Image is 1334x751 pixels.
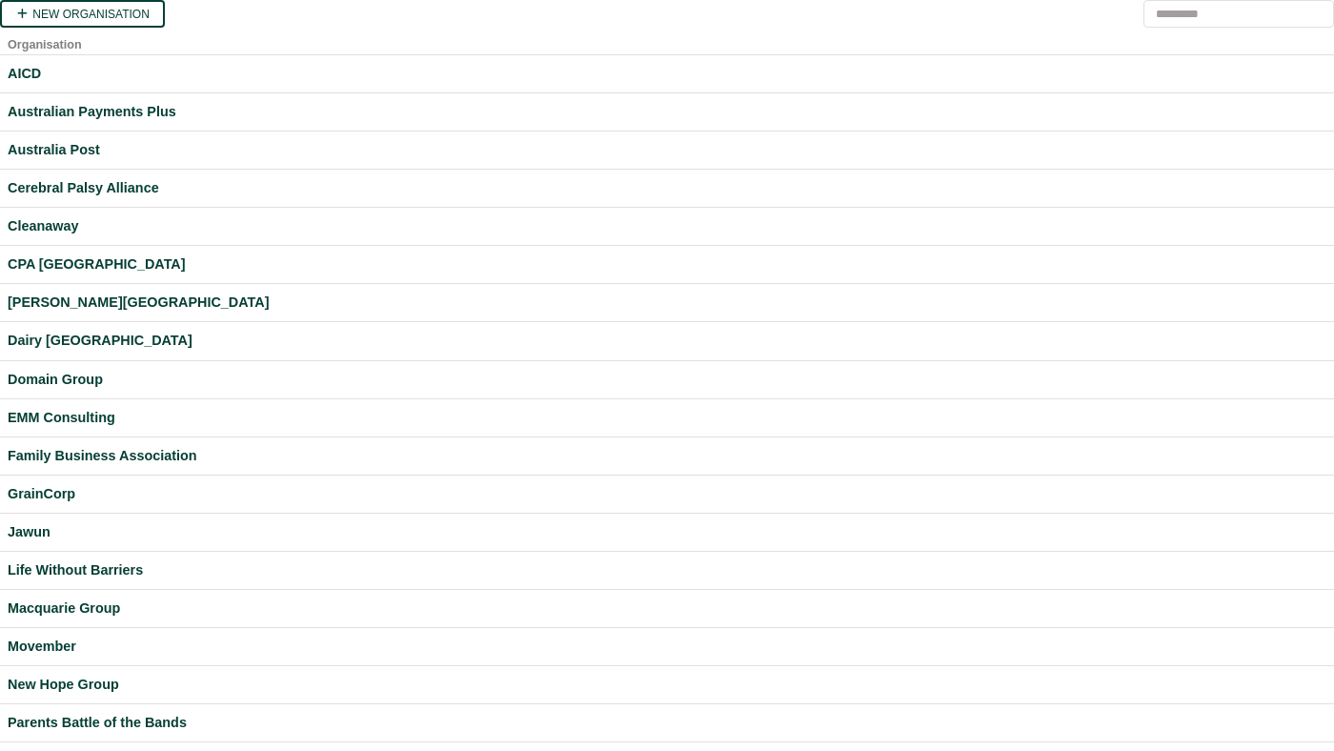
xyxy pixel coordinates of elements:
a: Domain Group [8,369,1326,391]
a: AICD [8,63,1326,85]
a: Dairy [GEOGRAPHIC_DATA] [8,330,1326,352]
a: New Hope Group [8,674,1326,696]
a: Cerebral Palsy Alliance [8,177,1326,199]
a: Cleanaway [8,215,1326,237]
a: Movember [8,636,1326,658]
a: Family Business Association [8,445,1326,467]
a: GrainCorp [8,483,1326,505]
a: [PERSON_NAME][GEOGRAPHIC_DATA] [8,292,1326,314]
a: CPA [GEOGRAPHIC_DATA] [8,254,1326,275]
a: Life Without Barriers [8,559,1326,581]
a: Parents Battle of the Bands [8,712,1326,734]
a: Jawun [8,521,1326,543]
a: Australian Payments Plus [8,101,1326,123]
a: EMM Consulting [8,407,1326,429]
a: Macquarie Group [8,598,1326,619]
a: Australia Post [8,139,1326,161]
